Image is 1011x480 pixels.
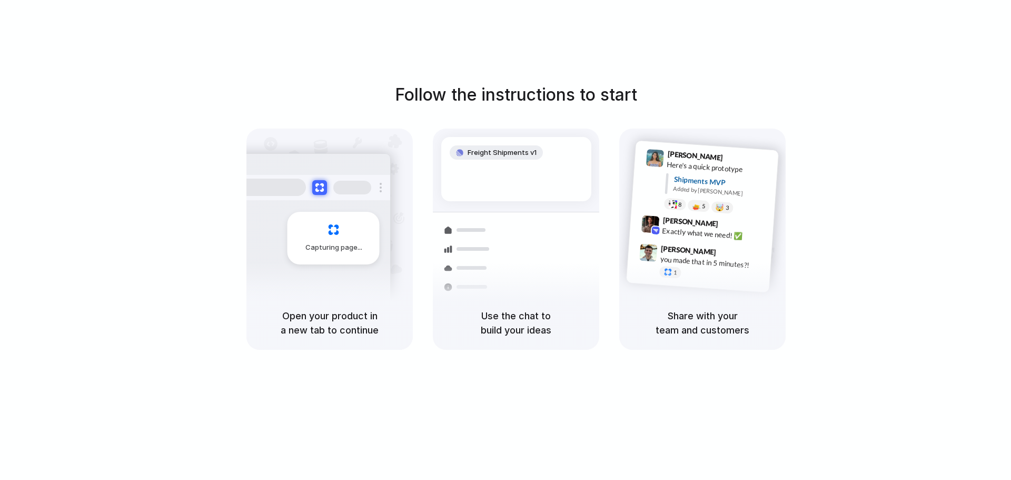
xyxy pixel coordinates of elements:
h5: Open your product in a new tab to continue [259,309,400,337]
div: you made that in 5 minutes?! [660,253,765,271]
div: Exactly what we need! ✅ [662,225,767,243]
span: 9:42 AM [721,219,743,232]
span: 8 [678,202,682,208]
span: 1 [673,270,677,276]
div: Added by [PERSON_NAME] [673,184,770,200]
span: 9:41 AM [726,153,748,166]
div: Shipments MVP [673,174,771,191]
h5: Use the chat to build your ideas [445,309,587,337]
h5: Share with your team and customers [632,309,773,337]
span: Capturing page [305,242,364,253]
span: Freight Shipments v1 [468,148,537,158]
span: [PERSON_NAME] [661,243,717,258]
span: 3 [726,205,729,211]
span: 5 [702,203,706,209]
span: [PERSON_NAME] [662,214,718,230]
span: [PERSON_NAME] [667,148,723,163]
span: 9:47 AM [719,248,741,260]
div: 🤯 [716,203,725,211]
h1: Follow the instructions to start [395,82,637,107]
div: Here's a quick prototype [667,159,772,177]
